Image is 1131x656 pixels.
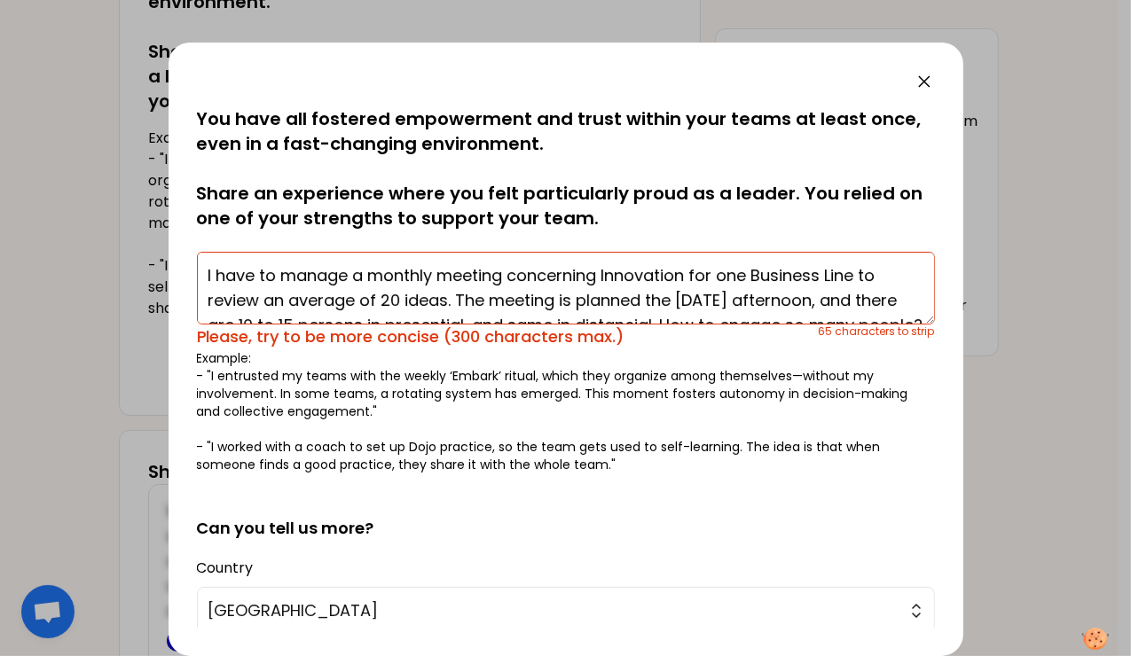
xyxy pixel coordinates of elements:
[208,598,899,623] span: [GEOGRAPHIC_DATA]
[197,587,935,635] button: [GEOGRAPHIC_DATA]
[197,106,935,230] p: You have all fostered empowerment and trust within your teams at least once, even in a fast-chang...
[197,252,935,324] textarea: I have to manage a monthly meeting concerning Innovation for one Business Line to review an avera...
[197,324,819,349] div: Please, try to be more concise (300 characters max.)
[197,488,935,541] h2: Can you tell us more?
[197,349,935,473] p: Example: - "I entrusted my teams with the weekly ‘Embark’ ritual, which they organize among thems...
[197,558,254,578] label: Country
[819,324,935,349] div: 65 characters to strip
